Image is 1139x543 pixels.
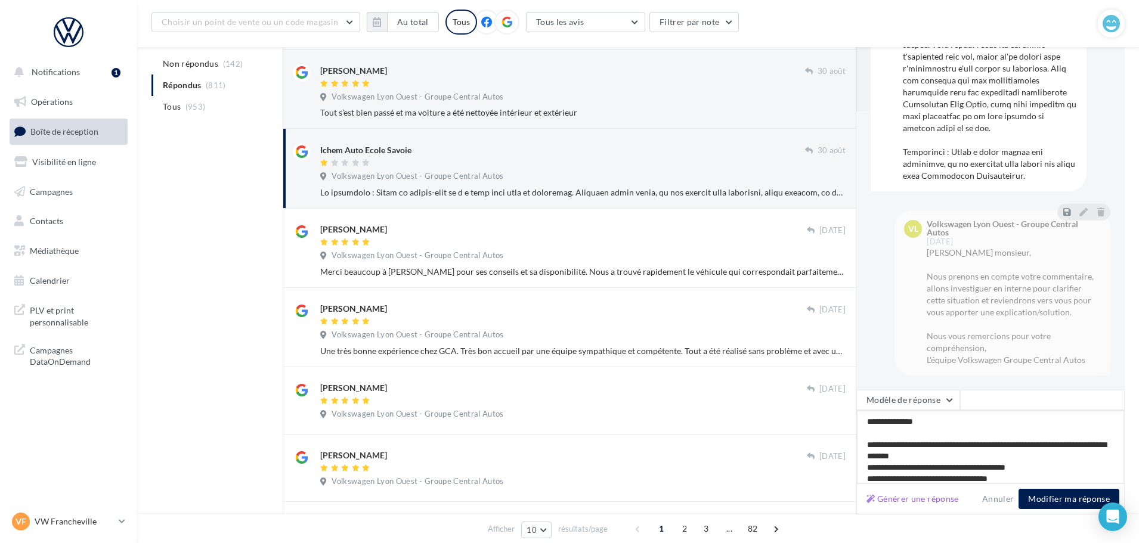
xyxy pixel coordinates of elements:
span: VF [16,516,26,528]
div: [PERSON_NAME] monsieur, Nous prenons en compte votre commentaire, allons investiguer en interne p... [927,247,1101,366]
span: Volkswagen Lyon Ouest - Groupe Central Autos [332,92,503,103]
span: [DATE] [819,384,846,395]
span: Visibilité en ligne [32,157,96,167]
button: Modifier ma réponse [1019,489,1119,509]
div: Tous [445,10,477,35]
a: Opérations [7,89,130,114]
span: 1 [652,519,671,538]
span: Volkswagen Lyon Ouest - Groupe Central Autos [332,330,503,340]
button: Annuler [977,492,1019,506]
div: 1 [112,68,120,77]
div: Lo ipsumdolo : Sitam co adipis-elit se d e temp inci utla et doloremag. Aliquaen admin venia, qu ... [320,187,846,198]
a: Campagnes DataOnDemand [7,337,130,373]
span: Volkswagen Lyon Ouest - Groupe Central Autos [332,250,503,261]
span: VL [908,223,918,235]
span: 30 août [818,145,846,156]
p: VW Francheville [35,516,114,528]
button: Au total [387,12,439,32]
span: Choisir un point de vente ou un code magasin [162,17,338,27]
span: [DATE] [927,238,953,246]
span: Non répondus [163,58,218,70]
button: Au total [367,12,439,32]
div: Open Intercom Messenger [1098,502,1127,531]
span: Notifications [32,67,80,77]
button: Filtrer par note [649,12,739,32]
div: [PERSON_NAME] [320,224,387,235]
span: PLV et print personnalisable [30,302,123,328]
div: [PERSON_NAME] [320,449,387,461]
span: Tous les avis [536,17,584,27]
span: Afficher [488,523,515,535]
button: Tous les avis [526,12,645,32]
span: 10 [527,525,537,535]
div: [PERSON_NAME] [320,382,387,394]
span: Campagnes [30,186,73,196]
span: résultats/page [558,523,608,535]
span: Volkswagen Lyon Ouest - Groupe Central Autos [332,409,503,420]
button: Générer une réponse [862,492,964,506]
span: 82 [743,519,763,538]
span: 2 [675,519,694,538]
span: (953) [185,102,206,111]
a: Médiathèque [7,238,130,263]
button: Choisir un point de vente ou un code magasin [151,12,360,32]
span: [DATE] [819,451,846,462]
a: Campagnes [7,179,130,204]
span: Boîte de réception [30,126,98,136]
span: Contacts [30,216,63,226]
span: ... [720,519,739,538]
a: Contacts [7,209,130,234]
span: 3 [697,519,716,538]
span: Tous [163,101,181,113]
div: Volkswagen Lyon Ouest - Groupe Central Autos [927,220,1098,237]
a: PLV et print personnalisable [7,297,130,333]
button: 10 [521,522,552,538]
a: Visibilité en ligne [7,150,130,175]
span: Volkswagen Lyon Ouest - Groupe Central Autos [332,171,503,182]
span: Volkswagen Lyon Ouest - Groupe Central Autos [332,476,503,487]
span: Médiathèque [30,246,79,256]
span: [DATE] [819,305,846,315]
div: Ichem Auto Ecole Savoie [320,144,411,156]
div: [PERSON_NAME] [320,303,387,315]
span: 30 août [818,66,846,77]
span: Opérations [31,97,73,107]
div: Merci beaucoup à [PERSON_NAME] pour ses conseils et sa disponibilité. Nous a trouvé rapidement le... [320,266,846,278]
span: Campagnes DataOnDemand [30,342,123,368]
div: Tout s’est bien passé et ma voiture a été nettoyée intérieur et extérieur [320,107,846,119]
a: Boîte de réception [7,119,130,144]
div: Une très bonne expérience chez GCA. Très bon accueil par une équipe sympathique et compétente. To... [320,345,846,357]
span: Calendrier [30,275,70,286]
span: [DATE] [819,225,846,236]
span: (142) [223,59,243,69]
a: Calendrier [7,268,130,293]
button: Notifications 1 [7,60,125,85]
a: VF VW Francheville [10,510,128,533]
div: [PERSON_NAME] [320,65,387,77]
button: Modèle de réponse [856,390,960,410]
